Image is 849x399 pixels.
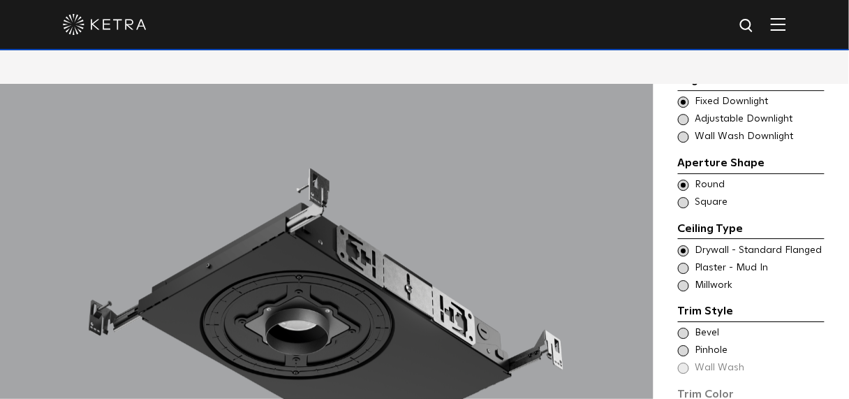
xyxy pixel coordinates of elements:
div: Trim Style [678,303,825,322]
span: Plaster - Mud In [695,261,823,275]
span: Adjustable Downlight [695,113,823,126]
span: Fixed Downlight [695,95,823,109]
div: Ceiling Type [678,220,825,240]
div: Aperture Shape [678,154,825,174]
span: Wall Wash Downlight [695,130,823,144]
span: Pinhole [695,344,823,358]
span: Millwork [695,279,823,293]
img: ketra-logo-2019-white [63,14,147,35]
span: Drywall - Standard Flanged [695,244,823,258]
img: search icon [739,17,756,35]
span: Square [695,196,823,210]
span: Bevel [695,326,823,340]
span: Round [695,178,823,192]
img: Hamburger%20Nav.svg [771,17,786,31]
